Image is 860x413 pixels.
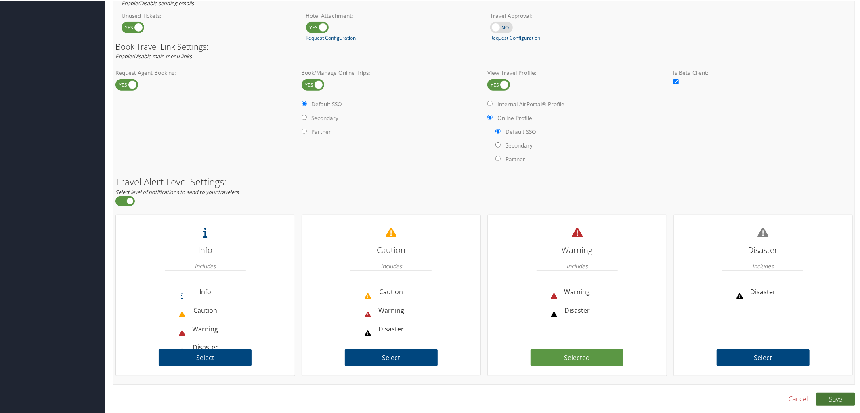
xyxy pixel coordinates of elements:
[312,127,331,135] label: Partner
[816,392,855,405] button: Save
[371,301,411,319] li: Warning
[557,301,598,319] li: Disaster
[753,257,774,273] em: Includes
[490,11,663,19] label: Travel Approval:
[306,11,478,19] label: Hotel Attachment:
[195,257,216,273] em: Includes
[115,188,239,195] em: Select level of notifications to send to your travelers
[557,282,598,301] li: Warning
[115,68,295,76] label: Request Agent Booking:
[717,348,810,365] label: Select
[185,301,226,319] li: Caution
[497,99,564,107] label: Internal AirPortal® Profile
[506,154,525,162] label: Partner
[722,241,803,257] h3: Disaster
[371,282,411,301] li: Caution
[497,113,532,121] label: Online Profile
[185,282,226,301] li: Info
[165,241,246,257] h3: Info
[306,34,356,41] a: Request Configuration
[789,393,808,403] a: Cancel
[673,68,853,76] label: Is Beta Client:
[312,99,342,107] label: Default SSO
[115,176,853,186] h2: Travel Alert Level Settings:
[345,348,438,365] label: Select
[506,141,533,149] label: Secondary
[506,127,536,135] label: Default SSO
[115,42,853,50] h3: Book Travel Link Settings:
[566,257,587,273] em: Includes
[487,68,667,76] label: View Travel Profile:
[350,241,432,257] h3: Caution
[490,34,540,41] a: Request Configuration
[371,319,411,338] li: Disaster
[185,319,226,338] li: Warning
[302,68,481,76] label: Book/Manage Online Trips:
[531,348,623,365] label: Selected
[159,348,252,365] label: Select
[115,52,192,59] em: Enable/Disable main menu links
[381,257,402,273] em: Includes
[185,337,226,356] li: Disaster
[122,11,294,19] label: Unused Tickets:
[537,241,618,257] h3: Warning
[743,282,783,301] li: Disaster
[312,113,339,121] label: Secondary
